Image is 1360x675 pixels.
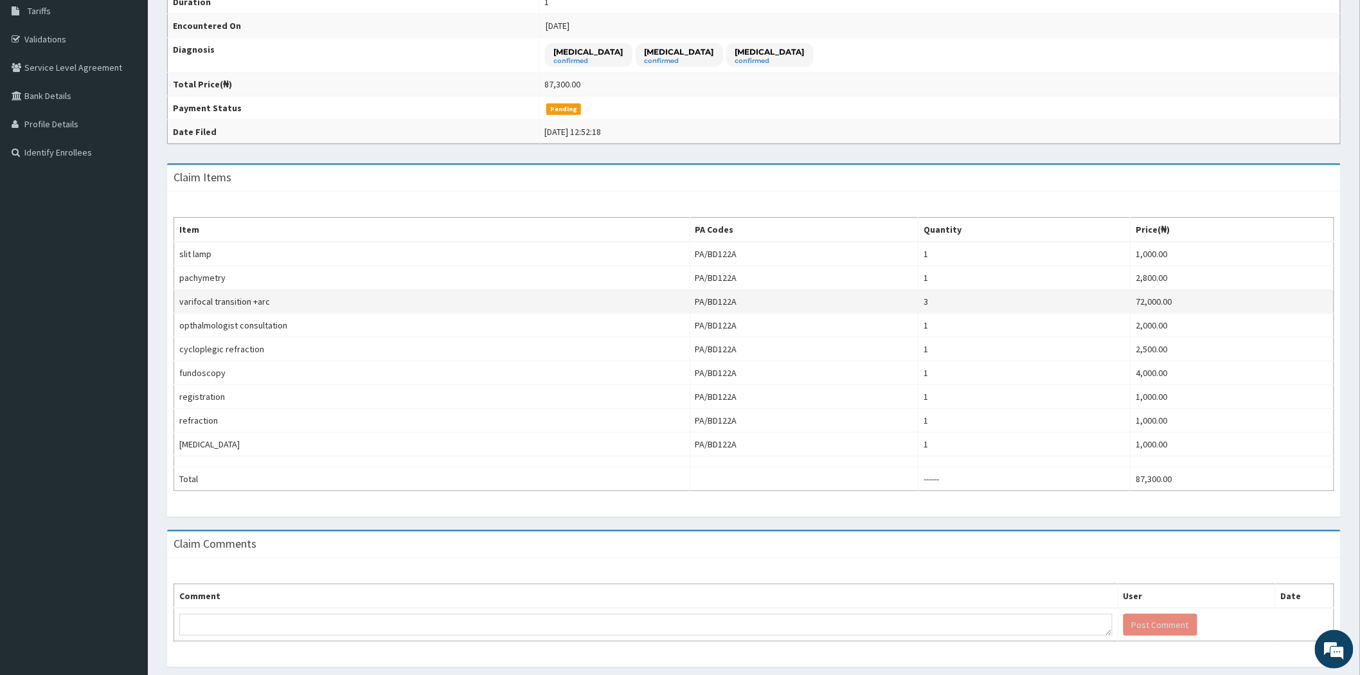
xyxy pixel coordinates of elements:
[690,409,918,433] td: PA/BD122A
[545,125,602,138] div: [DATE] 12:52:18
[918,242,1131,266] td: 1
[690,218,918,242] th: PA Codes
[918,337,1131,361] td: 1
[1131,242,1334,266] td: 1,000.00
[174,266,690,290] td: pachymetry
[1118,584,1275,609] th: User
[690,361,918,385] td: PA/BD122A
[690,385,918,409] td: PA/BD122A
[1131,290,1334,314] td: 72,000.00
[554,58,623,64] small: confirmed
[174,314,690,337] td: opthalmologist consultation
[546,20,570,32] span: [DATE]
[645,58,714,64] small: confirmed
[174,385,690,409] td: registration
[918,409,1131,433] td: 1
[918,218,1131,242] th: Quantity
[918,266,1131,290] td: 1
[1131,433,1334,456] td: 1,000.00
[735,46,805,57] p: [MEDICAL_DATA]
[1131,385,1334,409] td: 1,000.00
[174,337,690,361] td: cycloplegic refraction
[546,104,582,115] span: Pending
[735,58,805,64] small: confirmed
[174,361,690,385] td: fundoscopy
[174,584,1118,609] th: Comment
[690,290,918,314] td: PA/BD122A
[1131,467,1334,491] td: 87,300.00
[174,218,690,242] th: Item
[168,14,540,38] th: Encountered On
[918,361,1131,385] td: 1
[24,64,52,96] img: d_794563401_company_1708531726252_794563401
[690,266,918,290] td: PA/BD122A
[690,433,918,456] td: PA/BD122A
[28,5,51,17] span: Tariffs
[1123,614,1197,636] button: Post Comment
[690,314,918,337] td: PA/BD122A
[168,120,540,144] th: Date Filed
[1275,584,1334,609] th: Date
[1131,337,1334,361] td: 2,500.00
[211,6,242,37] div: Minimize live chat window
[1131,266,1334,290] td: 2,800.00
[1131,361,1334,385] td: 4,000.00
[174,409,690,433] td: refraction
[545,78,581,91] div: 87,300.00
[645,46,714,57] p: [MEDICAL_DATA]
[67,72,216,89] div: Chat with us now
[174,467,690,491] td: Total
[174,290,690,314] td: varifocal transition +arc
[554,46,623,57] p: [MEDICAL_DATA]
[690,242,918,266] td: PA/BD122A
[918,467,1131,491] td: ------
[1131,218,1334,242] th: Price(₦)
[6,351,245,396] textarea: Type your message and hit 'Enter'
[1131,409,1334,433] td: 1,000.00
[174,538,256,550] h3: Claim Comments
[168,38,540,73] th: Diagnosis
[174,172,231,183] h3: Claim Items
[174,242,690,266] td: slit lamp
[168,96,540,120] th: Payment Status
[690,337,918,361] td: PA/BD122A
[174,433,690,456] td: [MEDICAL_DATA]
[1131,314,1334,337] td: 2,000.00
[918,385,1131,409] td: 1
[918,290,1131,314] td: 3
[168,73,540,96] th: Total Price(₦)
[918,314,1131,337] td: 1
[75,162,177,292] span: We're online!
[918,433,1131,456] td: 1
